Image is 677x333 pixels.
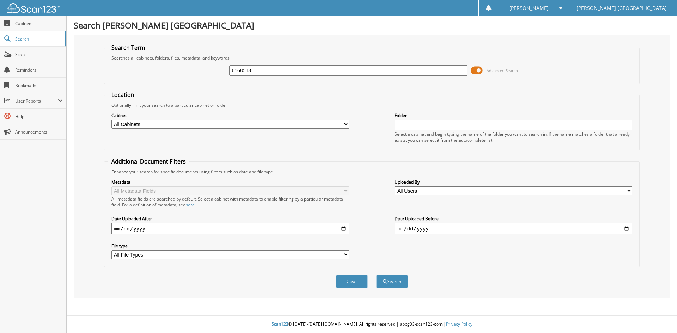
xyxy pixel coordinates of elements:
[15,113,63,119] span: Help
[15,98,58,104] span: User Reports
[642,299,677,333] iframe: Chat Widget
[185,202,195,208] a: here
[15,67,63,73] span: Reminders
[111,112,349,118] label: Cabinet
[67,316,677,333] div: © [DATE]-[DATE] [DOMAIN_NAME]. All rights reserved | appg03-scan123-com |
[15,20,63,26] span: Cabinets
[577,6,667,10] span: [PERSON_NAME] [GEOGRAPHIC_DATA]
[395,216,632,222] label: Date Uploaded Before
[7,3,60,13] img: scan123-logo-white.svg
[336,275,368,288] button: Clear
[111,196,349,208] div: All metadata fields are searched by default. Select a cabinet with metadata to enable filtering b...
[108,169,636,175] div: Enhance your search for specific documents using filters such as date and file type.
[15,36,62,42] span: Search
[111,216,349,222] label: Date Uploaded After
[509,6,549,10] span: [PERSON_NAME]
[15,51,63,57] span: Scan
[108,55,636,61] div: Searches all cabinets, folders, files, metadata, and keywords
[395,179,632,185] label: Uploaded By
[487,68,518,73] span: Advanced Search
[446,321,472,327] a: Privacy Policy
[395,112,632,118] label: Folder
[74,19,670,31] h1: Search [PERSON_NAME] [GEOGRAPHIC_DATA]
[111,243,349,249] label: File type
[108,158,189,165] legend: Additional Document Filters
[395,131,632,143] div: Select a cabinet and begin typing the name of the folder you want to search in. If the name match...
[111,179,349,185] label: Metadata
[272,321,288,327] span: Scan123
[395,223,632,234] input: end
[111,223,349,234] input: start
[108,44,149,51] legend: Search Term
[15,129,63,135] span: Announcements
[108,91,138,99] legend: Location
[376,275,408,288] button: Search
[15,82,63,88] span: Bookmarks
[108,102,636,108] div: Optionally limit your search to a particular cabinet or folder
